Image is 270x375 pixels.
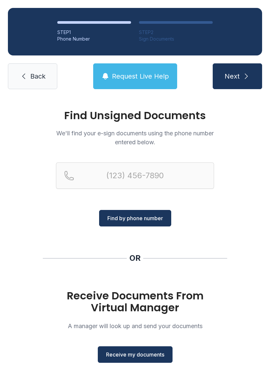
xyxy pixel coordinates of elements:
[57,36,131,42] div: Phone Number
[56,162,214,189] input: Reservation phone number
[56,322,214,330] p: A manager will look up and send your documents
[56,129,214,147] p: We'll find your e-sign documents using the phone number entered below.
[139,36,213,42] div: Sign Documents
[225,72,240,81] span: Next
[57,29,131,36] div: STEP 1
[107,214,163,222] span: Find by phone number
[112,72,169,81] span: Request Live Help
[56,110,214,121] h1: Find Unsigned Documents
[106,351,164,358] span: Receive my documents
[56,290,214,314] h1: Receive Documents From Virtual Manager
[30,72,45,81] span: Back
[129,253,141,263] div: OR
[139,29,213,36] div: STEP 2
